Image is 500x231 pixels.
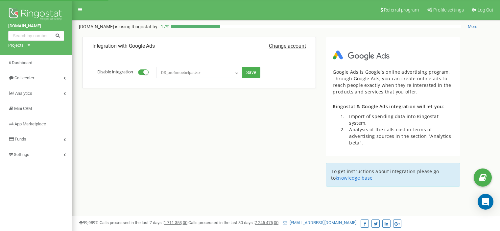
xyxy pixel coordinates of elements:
li: Analysis of the calls cost in terms of advertising sources in the section "Analytics beta". [346,126,453,146]
p: To get instructions about integration please go to [331,168,455,181]
span: 99,989% [79,220,99,225]
li: Import of spending data into Ringostat system. [346,113,453,126]
p: 17 % [157,23,171,30]
p: Change account [269,42,306,50]
img: Ringostat logo [8,7,64,23]
span: Call center [14,75,34,80]
p: [DOMAIN_NAME] [79,23,157,30]
span: More [468,24,477,29]
span: DS_profimoebelpacker [158,68,240,77]
div: Open Intercom Messenger [478,194,493,210]
span: Dashboard [12,60,32,65]
span: Analytics [15,91,32,96]
a: [DOMAIN_NAME] [8,23,64,29]
a: [EMAIL_ADDRESS][DOMAIN_NAME] [283,220,356,225]
p: Ringostat & Google Ads integration will let you: [333,103,453,110]
span: Funds [15,137,26,141]
u: 1 711 353,00 [164,220,187,225]
div: Google Ads is Google's online advertising program. Through Google Ads, you can create online ads ... [333,69,453,95]
span: Settings [14,152,29,157]
u: 7 245 475,00 [255,220,278,225]
span: Mini CRM [14,106,32,111]
div: Projects [8,42,24,49]
a: knowledge base [336,175,372,181]
p: Integration with Google Ads [92,42,269,50]
span: DS_profimoebelpacker [156,67,242,78]
span: Calls processed in the last 30 days : [188,220,278,225]
button: Save [242,67,260,78]
label: Disable integration [97,69,152,75]
span: is using Ringostat by [115,24,157,29]
span: App Marketplace [14,121,46,126]
span: Calls processed in the last 7 days : [100,220,187,225]
span: Profile settings [433,7,464,13]
img: image [333,50,389,61]
span: Referral program [384,7,419,13]
input: Search by number [8,31,64,41]
span: Log Out [478,7,493,13]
